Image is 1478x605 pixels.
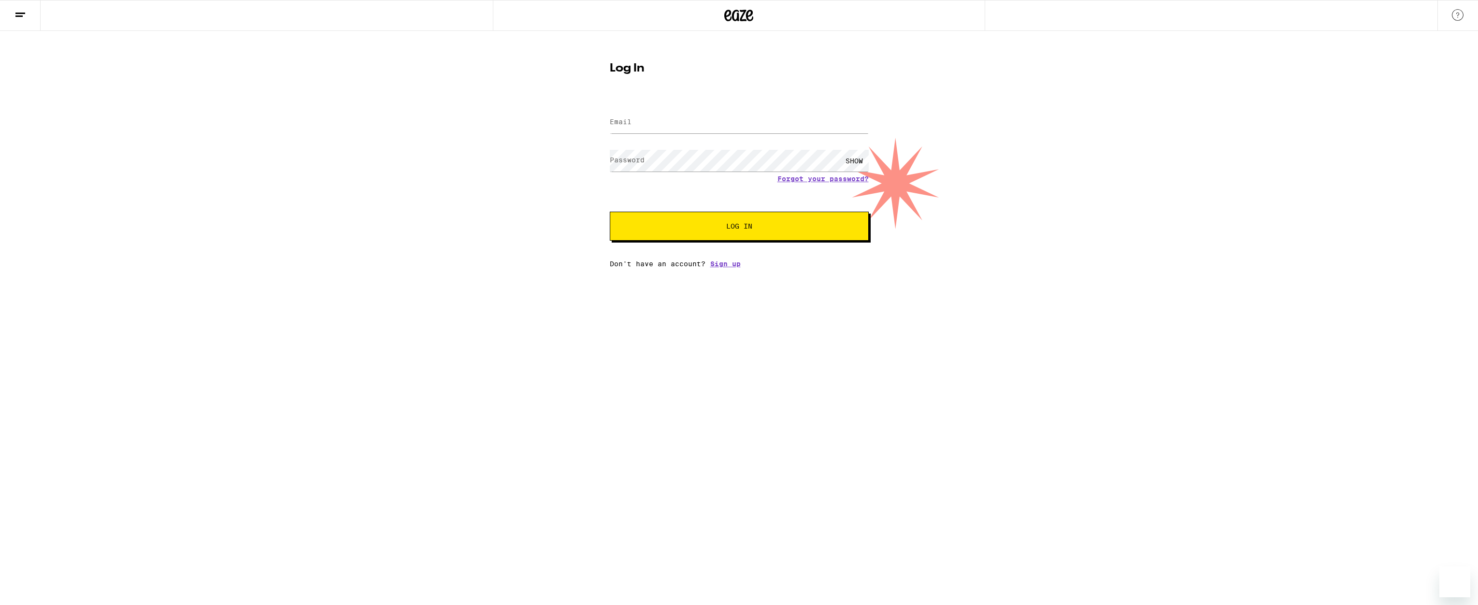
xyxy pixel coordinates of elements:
span: Log In [726,223,752,230]
div: Don't have an account? [610,260,869,268]
a: Forgot your password? [777,175,869,183]
input: Email [610,112,869,133]
div: SHOW [840,150,869,172]
iframe: Button to launch messaging window [1439,566,1470,597]
a: Sign up [710,260,741,268]
h1: Log In [610,63,869,74]
label: Email [610,118,631,126]
label: Password [610,156,645,164]
button: Log In [610,212,869,241]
